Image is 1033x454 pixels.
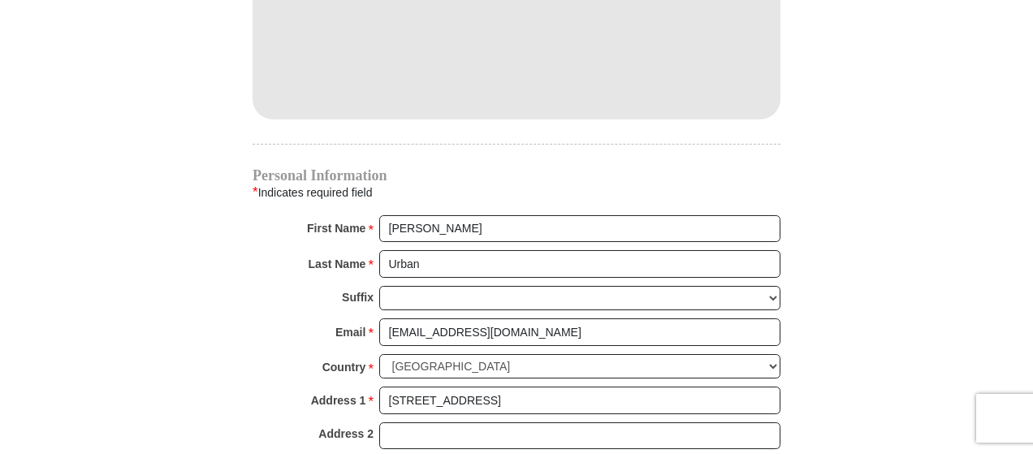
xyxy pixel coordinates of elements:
[318,422,374,445] strong: Address 2
[309,253,366,275] strong: Last Name
[307,217,365,240] strong: First Name
[342,286,374,309] strong: Suffix
[253,182,780,203] div: Indicates required field
[311,389,366,412] strong: Address 1
[322,356,366,378] strong: Country
[335,321,365,344] strong: Email
[253,169,780,182] h4: Personal Information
